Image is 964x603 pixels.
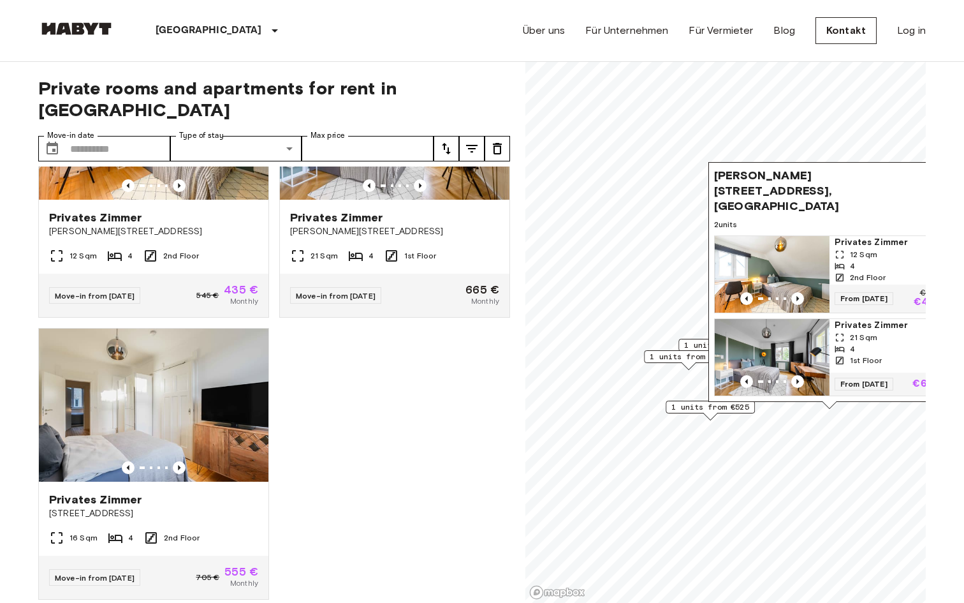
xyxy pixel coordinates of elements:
button: Previous image [740,292,753,305]
button: tune [434,136,459,161]
button: Previous image [173,179,186,192]
a: Marketing picture of unit DE-09-007-001-03HFPrevious imagePrevious imagePrivates Zimmer[STREET_AD... [38,328,269,600]
a: Log in [897,23,926,38]
span: Private rooms and apartments for rent in [GEOGRAPHIC_DATA] [38,77,510,121]
button: Previous image [740,375,753,388]
span: [STREET_ADDRESS] [49,507,258,520]
span: 12 Sqm [850,249,877,260]
span: 665 € [465,284,499,295]
span: Monthly [230,577,258,589]
span: 2 units [714,219,945,230]
span: Privates Zimmer [835,236,939,249]
img: Marketing picture of unit DE-09-001-001-04HF [715,319,829,396]
span: Move-in from [DATE] [296,291,376,301]
a: Marketing picture of unit DE-09-001-001-04HFPrevious imagePrevious imagePrivates Zimmer21 Sqm41st... [714,318,945,396]
button: Previous image [414,179,427,192]
span: Move-in from [DATE] [55,291,135,301]
span: From [DATE] [835,292,893,305]
button: Previous image [791,375,804,388]
button: tune [485,136,510,161]
label: Move-in date [47,130,94,141]
img: Marketing picture of unit DE-09-001-002-01HF [715,236,829,313]
span: Monthly [230,295,258,307]
a: Mapbox logo [529,585,585,600]
button: Previous image [791,292,804,305]
span: 4 [128,250,133,262]
a: Für Vermieter [689,23,753,38]
span: 1st Floor [850,355,882,366]
span: Move-in from [DATE] [55,573,135,583]
button: tune [459,136,485,161]
span: Privates Zimmer [49,210,142,225]
a: Kontakt [815,17,877,44]
div: Map marker [644,350,733,370]
a: Marketing picture of unit DE-09-001-002-01HFPrevious imagePrevious imagePrivates Zimmer[PERSON_NA... [38,46,269,318]
span: Privates Zimmer [290,210,383,225]
span: Privates Zimmer [835,319,939,332]
span: [PERSON_NAME][STREET_ADDRESS] [49,225,258,238]
span: 21 Sqm [850,332,877,343]
span: [PERSON_NAME][STREET_ADDRESS] [290,225,499,238]
span: [PERSON_NAME][STREET_ADDRESS], [GEOGRAPHIC_DATA] [714,168,919,214]
p: €545 [920,290,939,297]
span: 1 units from €555 [650,351,727,362]
p: €435 [914,297,939,308]
button: Choose date [40,136,65,161]
span: 2nd Floor [164,532,200,544]
button: Previous image [122,461,135,474]
label: Max price [310,130,345,141]
a: Für Unternehmen [585,23,668,38]
a: Marketing picture of unit DE-09-001-001-04HFPrevious imagePrevious imagePrivates Zimmer[PERSON_NA... [279,46,510,318]
span: Monthly [471,295,499,307]
a: Blog [773,23,795,38]
span: 4 [128,532,133,544]
p: [GEOGRAPHIC_DATA] [156,23,262,38]
span: Privates Zimmer [49,492,142,507]
button: Previous image [122,179,135,192]
span: 1st Floor [404,250,436,262]
div: Map marker [678,339,768,359]
span: 1 units from €460 [684,339,762,351]
button: Previous image [173,461,186,474]
img: Habyt [38,22,115,35]
span: 555 € [224,566,258,577]
div: Map marker [708,162,951,409]
span: 545 € [196,290,219,301]
span: 4 [850,260,855,272]
span: 21 Sqm [310,250,338,262]
span: 16 Sqm [69,532,98,544]
span: 2nd Floor [850,272,886,283]
span: 1 units from €525 [671,401,749,413]
p: €665 [912,379,939,389]
img: Marketing picture of unit DE-09-007-001-03HF [39,329,268,482]
div: Map marker [666,401,755,421]
span: From [DATE] [835,378,893,391]
a: Über uns [523,23,565,38]
span: 435 € [224,284,258,295]
label: Type of stay [179,130,224,141]
span: 4 [369,250,374,262]
button: Previous image [363,179,376,192]
span: 705 € [196,572,219,583]
a: Marketing picture of unit DE-09-001-002-01HFPrevious imagePrevious imagePrivates Zimmer12 Sqm42nd... [714,235,945,313]
span: 4 [850,343,855,355]
span: 2nd Floor [163,250,199,262]
span: 12 Sqm [69,250,97,262]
